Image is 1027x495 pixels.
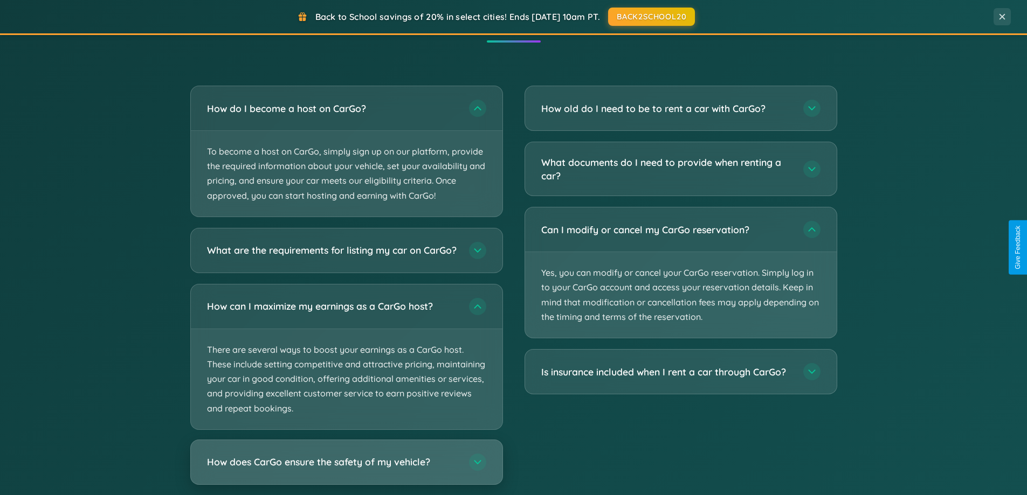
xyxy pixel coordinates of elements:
h3: How old do I need to be to rent a car with CarGo? [541,102,792,115]
h3: How does CarGo ensure the safety of my vehicle? [207,455,458,469]
h3: What are the requirements for listing my car on CarGo? [207,243,458,257]
h3: How do I become a host on CarGo? [207,102,458,115]
button: BACK2SCHOOL20 [608,8,695,26]
div: Give Feedback [1014,226,1022,269]
h3: Can I modify or cancel my CarGo reservation? [541,223,792,236]
h3: Is insurance included when I rent a car through CarGo? [541,365,792,379]
span: Back to School savings of 20% in select cities! Ends [DATE] 10am PT. [315,11,600,22]
h3: What documents do I need to provide when renting a car? [541,156,792,182]
h3: How can I maximize my earnings as a CarGo host? [207,299,458,313]
p: Yes, you can modify or cancel your CarGo reservation. Simply log in to your CarGo account and acc... [525,252,837,338]
p: There are several ways to boost your earnings as a CarGo host. These include setting competitive ... [191,329,502,429]
p: To become a host on CarGo, simply sign up on our platform, provide the required information about... [191,131,502,217]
